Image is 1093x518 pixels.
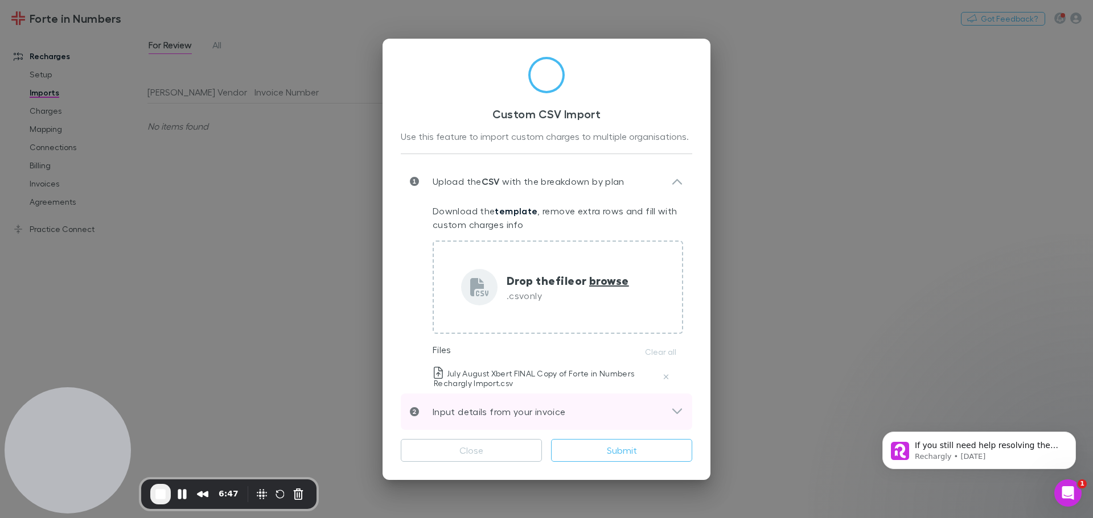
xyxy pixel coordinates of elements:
button: Close [401,439,542,462]
iframe: Intercom notifications message [865,408,1093,487]
a: Source reference 12749921: [127,110,136,119]
p: Files [433,343,451,357]
div: If you still need help with refreshing your client list or mapping your new client, please let me... [9,258,187,338]
b: In Rechargly: [27,122,87,131]
button: Clear all [638,345,683,359]
div: Upload theCSV with the breakdown by plan [401,163,692,200]
span: 1 [1078,479,1087,488]
a: template [495,205,537,217]
p: The team can also help [55,14,142,26]
b: Still not working? [18,138,97,147]
a: Source reference 139689372: [99,240,108,249]
button: Delete [659,370,673,384]
button: Gif picker [36,363,45,372]
div: We've also added a new resync button that lets you refresh client data instantly - especially use... [18,205,209,249]
li: Create the contact and make a draft invoice (can be $0) [27,98,209,119]
div: Rechargly says… [9,258,219,363]
button: Upload attachment [54,363,63,372]
button: Emoji picker [18,363,27,372]
button: Home [178,5,200,26]
button: Send a message… [195,359,213,377]
div: Close [200,5,220,25]
div: New contacts in Xero don't appear as customers in Rechargly until an invoice has been created for... [18,42,209,75]
div: If you still need help with refreshing your client list or mapping your new client, please let me... [18,264,178,331]
a: Source reference 9453316: [113,65,122,74]
div: Input details from your invoice [401,393,692,430]
p: Upload the with the breakdown by plan [419,175,624,188]
div: Sometimes Xero takes time to update. Open the contact in Xero Blue, click , change any detail (ev... [18,155,209,199]
p: July August Xbert FINAL Copy of Forte in Numbers Rechargly Import.csv [434,367,659,388]
img: Profile image for Rechargly [32,6,51,24]
p: Input details from your invoice [419,405,565,418]
strong: CSV [482,176,500,187]
button: go back [7,5,29,26]
b: In Xero Blue: [27,98,85,107]
p: .csv only [507,289,629,302]
textarea: Message… [10,339,218,359]
b: To fix this: [18,81,65,90]
li: Use the re-sync option above [27,122,209,132]
button: Start recording [72,363,81,372]
div: Use this feature to import custom charges to multiple organisations. [401,130,692,144]
b: Edit [137,167,155,176]
p: Drop the file or [507,272,629,289]
button: Submit [551,439,692,462]
p: Download the , remove extra rows and fill with custom charges info [433,204,683,231]
span: browse [589,273,629,288]
h3: Custom CSV Import [401,107,692,121]
h1: Rechargly [55,6,100,14]
b: Why your new client isn't showing: [18,26,175,35]
iframe: Intercom live chat [1054,479,1082,507]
